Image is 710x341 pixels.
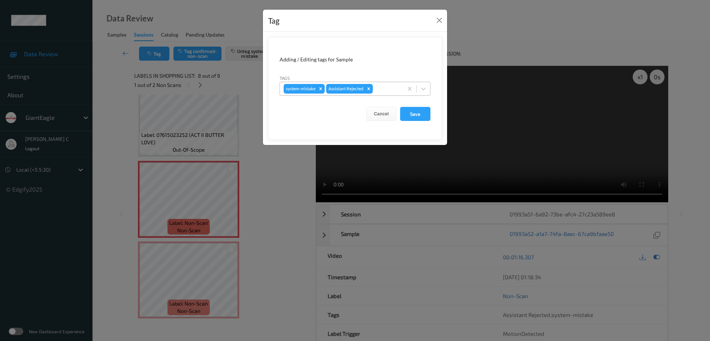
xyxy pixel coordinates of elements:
div: Tag [268,15,280,27]
div: Remove system-mistake [317,84,325,94]
div: Adding / Editing tags for Sample [280,56,430,63]
div: Remove Assistant Rejected [365,84,373,94]
button: Cancel [366,107,396,121]
label: Tags [280,75,290,81]
div: system-mistake [284,84,317,94]
button: Save [400,107,430,121]
button: Close [434,15,444,26]
div: Assistant Rejected [326,84,365,94]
